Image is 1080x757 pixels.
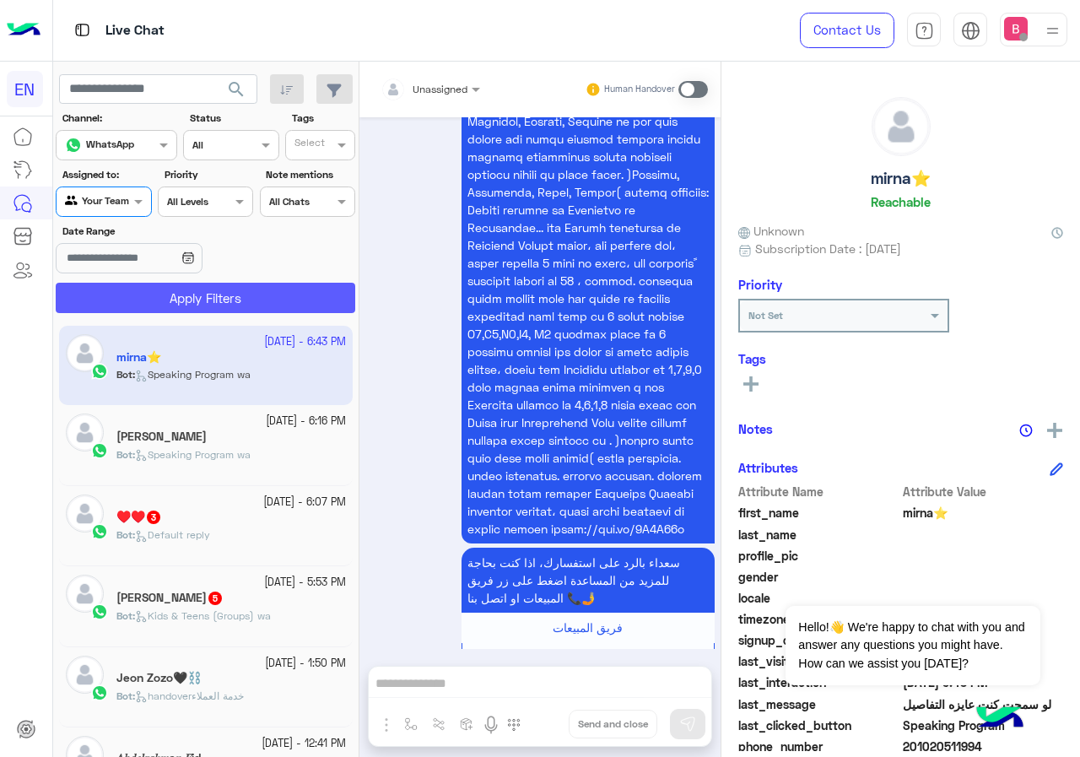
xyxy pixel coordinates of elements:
[903,695,1064,713] span: لو سمحت كنت عايزه التفاصيل
[135,689,244,702] span: handoverخدمة العملاء
[961,21,980,41] img: tab
[738,277,782,292] h6: Priority
[116,671,202,685] h5: Jeon Zozo🖤⛓️
[116,689,135,702] b: :
[62,167,149,182] label: Assigned to:
[66,495,104,533] img: defaultAdmin.png
[1004,17,1028,41] img: userImage
[116,609,135,622] b: :
[1019,424,1033,437] img: notes
[91,442,108,459] img: WhatsApp
[116,528,132,541] span: Bot
[264,575,346,591] small: [DATE] - 5:53 PM
[208,592,222,605] span: 5
[266,167,353,182] label: Note mentions
[738,483,899,500] span: Attribute Name
[266,414,346,430] small: [DATE] - 6:16 PM
[91,603,108,620] img: WhatsApp
[569,710,657,738] button: Send and close
[147,511,160,524] span: 3
[738,421,773,436] h6: Notes
[91,523,108,540] img: WhatsApp
[872,98,930,155] img: defaultAdmin.png
[1047,423,1062,438] img: add
[413,83,467,95] span: Unassigned
[66,656,104,694] img: defaultAdmin.png
[738,460,798,475] h6: Attributes
[116,689,132,702] span: Bot
[462,548,715,613] p: 4/10/2025, 6:43 PM
[292,135,325,154] div: Select
[738,610,899,628] span: timezone
[738,589,899,607] span: locale
[871,194,931,209] h6: Reachable
[738,547,899,565] span: profile_pic
[903,738,1064,755] span: 201020511994
[786,606,1039,685] span: Hello!👋 We're happy to chat with you and answer any questions you might have. How can we assist y...
[262,736,346,752] small: [DATE] - 12:41 PM
[91,684,108,701] img: WhatsApp
[738,673,899,691] span: last_interaction
[748,309,783,322] b: Not Set
[755,240,901,257] span: Subscription Date : [DATE]
[116,448,132,461] span: Bot
[116,430,207,444] h5: Shahyra ali
[135,528,210,541] span: Default reply
[738,695,899,713] span: last_message
[135,609,271,622] span: Kids & Teens (Groups) wa
[135,448,251,461] span: Speaking Program wa
[62,111,175,126] label: Channel:
[265,656,346,672] small: [DATE] - 1:50 PM
[116,591,224,605] h5: Àlaa yasser
[263,495,346,511] small: [DATE] - 6:07 PM
[738,504,899,522] span: first_name
[66,575,104,613] img: defaultAdmin.png
[800,13,894,48] a: Contact Us
[105,19,165,42] p: Live Chat
[738,568,899,586] span: gender
[915,21,934,41] img: tab
[907,13,941,48] a: tab
[903,716,1064,734] span: Speaking Program
[738,222,804,240] span: Unknown
[66,414,104,451] img: defaultAdmin.png
[738,631,899,649] span: signup_date
[738,351,1063,366] h6: Tags
[116,510,162,524] h5: ♥️♥️
[72,19,93,41] img: tab
[970,689,1029,749] img: hulul-logo.png
[7,13,40,48] img: Logo
[165,167,251,182] label: Priority
[216,74,257,111] button: search
[738,716,899,734] span: last_clicked_button
[190,111,277,126] label: Status
[903,504,1064,522] span: mirna⭐
[62,224,251,239] label: Date Range
[116,448,135,461] b: :
[738,652,899,670] span: last_visited_flow
[738,738,899,755] span: phone_number
[1042,20,1063,41] img: profile
[738,526,899,543] span: last_name
[871,169,931,188] h5: mirna⭐
[553,620,623,635] span: فريق المبيعات
[7,71,43,107] div: EN
[292,111,354,126] label: Tags
[903,483,1064,500] span: Attribute Value
[56,283,355,313] button: Apply Filters
[604,83,675,96] small: Human Handover
[226,79,246,100] span: search
[116,609,132,622] span: Bot
[116,528,135,541] b: :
